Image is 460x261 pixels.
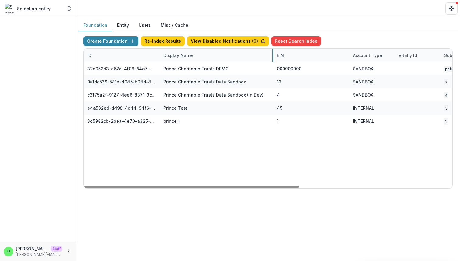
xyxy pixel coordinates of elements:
button: Create Foundation [83,36,138,46]
code: 2 [444,79,448,85]
div: 4 [277,92,280,98]
div: ID [84,49,160,62]
div: Vitally Id [395,52,421,58]
button: Re-Index Results [141,36,185,46]
div: EIN [273,49,349,62]
div: ID [84,52,95,58]
p: Staff [51,246,62,252]
div: 1 [277,118,279,124]
img: Select an entity [5,4,15,13]
div: INTERNAL [353,118,374,124]
div: Account Type [349,49,395,62]
div: Display Name [160,49,273,62]
div: 9a1dc539-581e-4945-b04d-43ed92e0b2c8 [87,79,156,85]
button: View Disabled Notifications (0) [187,36,269,46]
button: Users [134,19,156,31]
code: 5 [444,105,448,111]
code: 1 [444,118,448,125]
div: SANDBOX [353,92,373,98]
div: c3175a2f-9127-4ee6-8371-3c8e7a1350f5 [87,92,156,98]
div: prince 1 [163,118,180,124]
div: Divyansh [7,249,10,253]
div: Account Type [349,52,386,58]
button: Entity [112,19,134,31]
div: Prince Test [163,105,187,111]
div: Vitally Id [395,49,441,62]
div: 12 [277,79,281,85]
div: Display Name [160,52,197,58]
div: Prince Charitable Trusts Data Sandbox [163,79,246,85]
div: Prince Charitable Trusts Data Sandbox (In Dev) [163,92,263,98]
button: More [65,248,72,255]
p: [PERSON_NAME] [16,245,48,252]
button: Open entity switcher [65,2,73,15]
div: 45 [277,105,282,111]
div: Prince Charitable Trusts DEMO [163,65,229,72]
button: Reset Search Index [271,36,321,46]
div: SANDBOX [353,79,373,85]
div: EIN [273,52,287,58]
button: Misc / Cache [156,19,193,31]
div: 32a952d3-e67a-4f06-84a7-e1815100216c [87,65,156,72]
div: 000000000 [277,65,301,72]
code: 4 [444,92,448,98]
p: Select an entity [17,5,51,12]
p: [PERSON_NAME][EMAIL_ADDRESS][DOMAIN_NAME] [16,252,62,257]
button: Get Help [445,2,458,15]
div: SANDBOX [353,65,373,72]
button: Foundation [78,19,112,31]
div: INTERNAL [353,105,374,111]
div: e4a532ed-d498-4d44-94f6-c3570777c702 [87,105,156,111]
div: 3d5982cb-2bea-4e70-a325-431066df508b [87,118,156,124]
